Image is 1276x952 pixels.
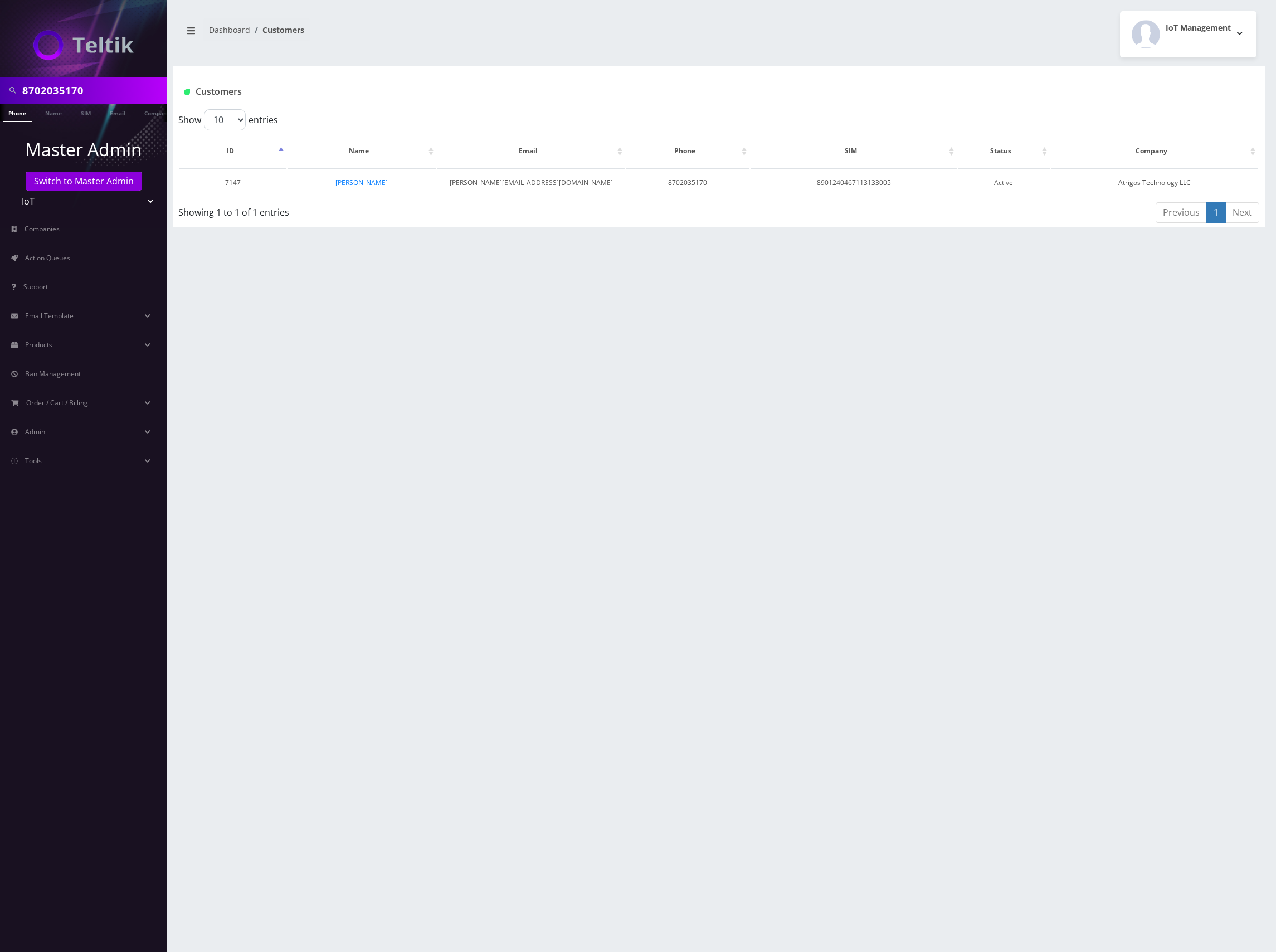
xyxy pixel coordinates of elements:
td: 7147 [179,168,286,197]
a: Company [139,104,176,121]
span: Email Template [25,311,74,320]
span: Support [23,282,48,292]
td: [PERSON_NAME][EMAIL_ADDRESS][DOMAIN_NAME] [437,168,626,197]
h1: Customers [184,86,1073,97]
label: Show entries [178,109,278,130]
td: Atrigos Technology LLC [1051,168,1258,197]
span: Tools [25,456,42,465]
th: Phone: activate to sort column ascending [626,135,749,167]
span: Action Queues [25,253,70,263]
a: Switch to Master Admin [26,172,142,191]
input: Search in Company [22,80,164,101]
li: Customers [250,24,304,36]
span: Order / Cart / Billing [26,398,88,407]
th: Company: activate to sort column ascending [1051,135,1258,167]
a: [PERSON_NAME] [335,178,388,187]
img: IoT [33,30,134,60]
th: Name: activate to sort column ascending [288,135,436,167]
td: 8702035170 [626,168,749,197]
span: Companies [25,224,60,234]
td: 8901240467113133005 [751,168,957,197]
a: Phone [3,104,32,122]
button: IoT Management [1120,11,1256,57]
th: SIM: activate to sort column ascending [751,135,957,167]
td: Active [958,168,1049,197]
a: SIM [75,104,96,121]
a: 1 [1206,202,1226,223]
span: Products [25,340,52,349]
div: Showing 1 to 1 of 1 entries [178,201,620,219]
nav: breadcrumb [181,18,710,50]
a: Name [40,104,67,121]
select: Showentries [204,109,246,130]
h2: IoT Management [1166,23,1231,33]
a: Next [1225,202,1259,223]
a: Email [104,104,131,121]
a: Dashboard [209,25,250,35]
th: Status: activate to sort column ascending [958,135,1049,167]
th: Email: activate to sort column ascending [437,135,626,167]
span: Admin [25,427,45,436]
span: Ban Management [25,369,81,378]
th: ID: activate to sort column descending [179,135,286,167]
a: Previous [1156,202,1207,223]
